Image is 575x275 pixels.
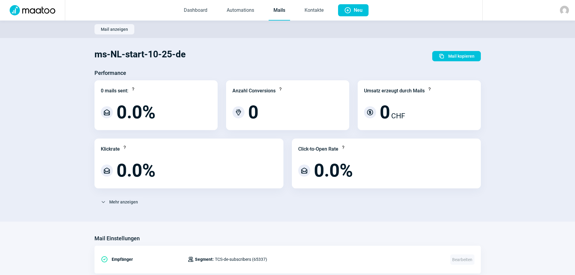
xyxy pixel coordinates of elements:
button: Neu [338,4,369,16]
span: Segment: [195,256,214,263]
div: Click-to-Open Rate [298,145,338,153]
span: Mail anzeigen [101,24,128,34]
div: 0 mails sent: [101,87,128,94]
span: 0 [380,103,390,121]
div: Umsatz erzeugt durch Mails [364,87,425,94]
button: Mehr anzeigen [94,197,144,207]
div: Anzahl Conversions [232,87,276,94]
button: Mail anzeigen [94,24,134,34]
a: Dashboard [179,1,212,21]
img: Logo [6,5,59,15]
h3: Performance [94,68,126,78]
span: 0.0% [117,161,155,180]
div: Klickrate [101,145,120,153]
span: CHF [391,110,405,121]
h3: Mail Einstellungen [94,234,140,243]
div: TCS-de-subscribers (65337) [188,253,267,265]
div: Empfänger [101,253,188,265]
span: Mehr anzeigen [109,197,138,207]
h1: ms-NL-start-10-25-de [94,44,186,65]
a: Automations [222,1,259,21]
a: Mails [269,1,290,21]
img: avatar [560,6,569,15]
button: Mail kopieren [432,51,481,61]
span: Neu [354,4,363,16]
a: Kontakte [300,1,328,21]
span: Bearbeiten [450,254,474,265]
span: 0.0% [117,103,155,121]
span: Mail kopieren [448,51,474,61]
span: 0 [248,103,258,121]
span: 0.0% [314,161,353,180]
